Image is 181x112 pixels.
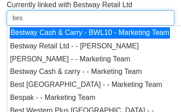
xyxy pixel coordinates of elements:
span: Currently linked with Bestway Retail Ltd [7,1,132,9]
div: Best [GEOGRAPHIC_DATA] - - Marketing Team [10,80,162,90]
div: Bestway Retail Ltd - - [PERSON_NAME] [10,41,139,52]
div: Bestway Cash & Carry - BWL10 - Marketing Team [10,27,169,39]
div: [PERSON_NAME] - - Marketing Team [10,54,130,65]
div: Bespak - - Marketing Team [10,93,95,103]
div: Bestway Cash & carry - - Marketing Team [10,67,142,77]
